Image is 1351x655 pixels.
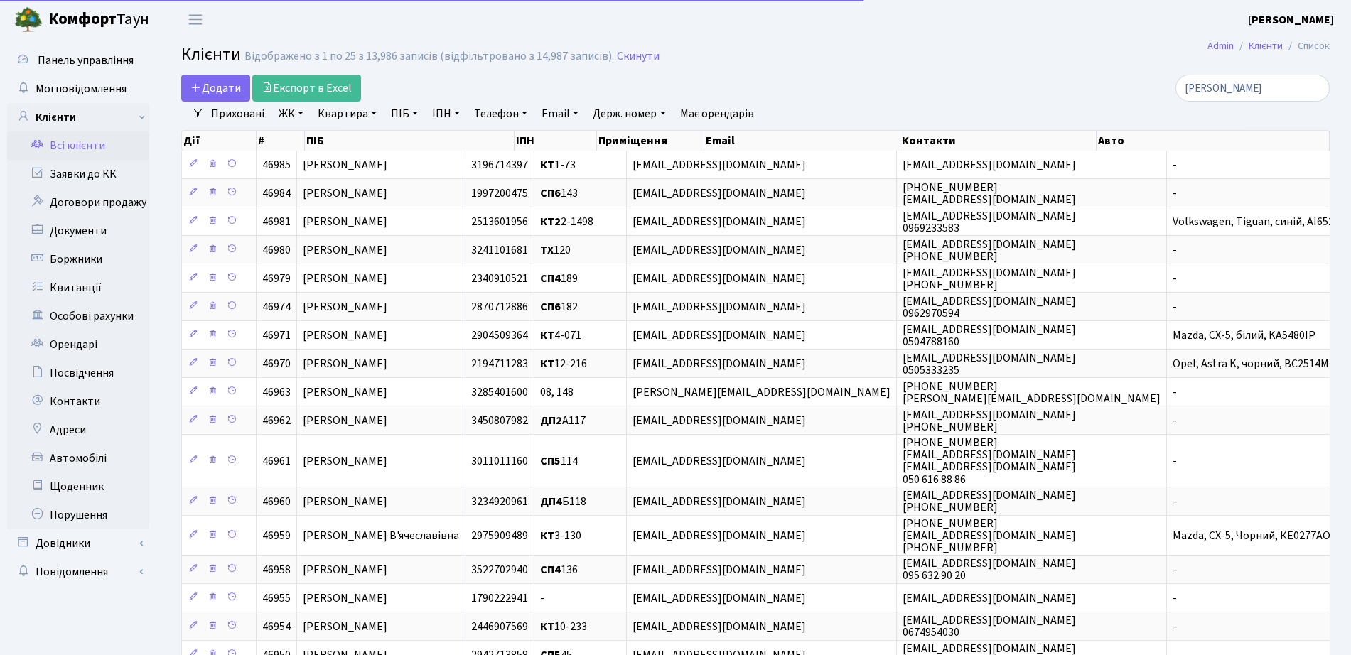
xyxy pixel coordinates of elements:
span: [PERSON_NAME] [303,453,387,469]
div: Відображено з 1 по 25 з 13,986 записів (відфільтровано з 14,987 записів). [244,50,614,63]
span: 46962 [262,413,291,428]
span: [PERSON_NAME] [303,327,387,343]
a: Документи [7,217,149,245]
b: ДП2 [540,413,562,428]
a: Порушення [7,501,149,529]
span: [EMAIL_ADDRESS][DOMAIN_NAME] [PHONE_NUMBER] [903,237,1076,264]
b: КТ [540,619,554,634]
span: 3234920961 [471,494,528,509]
th: Авто [1097,131,1330,151]
b: КТ [540,327,554,343]
a: Має орендарів [674,102,760,126]
span: 3-130 [540,528,581,543]
span: [EMAIL_ADDRESS][DOMAIN_NAME] [633,528,806,543]
span: 46954 [262,619,291,634]
span: [EMAIL_ADDRESS][DOMAIN_NAME] [633,214,806,229]
b: СП4 [540,271,561,286]
b: ТХ [540,242,554,258]
a: Експорт в Excel [252,75,361,102]
b: КТ2 [540,214,561,229]
a: Email [536,102,584,126]
span: 3285401600 [471,384,528,400]
span: 182 [540,299,578,315]
b: СП4 [540,562,561,578]
span: Клієнти [181,42,241,67]
span: [EMAIL_ADDRESS][DOMAIN_NAME] [633,494,806,509]
span: 46970 [262,356,291,372]
span: [PERSON_NAME] В'ячеславівна [303,528,459,543]
span: 46974 [262,299,291,315]
span: 1790222941 [471,590,528,606]
span: 143 [540,185,578,201]
span: 2513601956 [471,214,528,229]
span: - [1173,453,1177,469]
span: Opel, Astra K, чорний, BC2514MM [1173,356,1337,372]
a: Клієнти [7,103,149,131]
b: КТ [540,356,554,372]
span: 46958 [262,562,291,578]
span: [EMAIL_ADDRESS][DOMAIN_NAME] 095 632 90 20 [903,556,1076,583]
a: Орендарі [7,330,149,359]
span: [PERSON_NAME] [303,590,387,606]
span: [PHONE_NUMBER] [EMAIL_ADDRESS][DOMAIN_NAME] [EMAIL_ADDRESS][DOMAIN_NAME] 050 616 88 86 [903,435,1076,487]
img: logo.png [14,6,43,34]
input: Пошук... [1175,75,1330,102]
span: [EMAIL_ADDRESS][DOMAIN_NAME] [PHONE_NUMBER] [903,407,1076,435]
a: Контакти [7,387,149,416]
span: - [1173,157,1177,173]
span: [EMAIL_ADDRESS][DOMAIN_NAME] [633,299,806,315]
span: Mazda, CX-5, Чорний, КЕ0277АО [1173,528,1330,543]
span: 3011011160 [471,453,528,469]
span: [PHONE_NUMBER] [EMAIL_ADDRESS][DOMAIN_NAME] [903,180,1076,207]
span: [EMAIL_ADDRESS][DOMAIN_NAME] [633,157,806,173]
span: 4-071 [540,327,581,343]
span: 189 [540,271,578,286]
span: - [1173,384,1177,400]
a: Заявки до КК [7,160,149,188]
span: 3241101681 [471,242,528,258]
a: Автомобілі [7,444,149,472]
a: ІПН [426,102,465,126]
span: [EMAIL_ADDRESS][DOMAIN_NAME] 0504788160 [903,322,1076,350]
span: 136 [540,562,578,578]
span: Б118 [540,494,586,509]
span: [PERSON_NAME] [303,271,387,286]
a: Панель управління [7,46,149,75]
span: [EMAIL_ADDRESS][DOMAIN_NAME] [633,185,806,201]
span: [PERSON_NAME] [303,494,387,509]
a: Admin [1207,38,1234,53]
th: # [257,131,305,151]
th: ПІБ [305,131,515,151]
span: - [1173,299,1177,315]
span: [PERSON_NAME] [303,356,387,372]
a: [PERSON_NAME] [1248,11,1334,28]
span: 120 [540,242,571,258]
a: Адреси [7,416,149,444]
a: Додати [181,75,250,102]
th: Контакти [900,131,1097,151]
span: [EMAIL_ADDRESS][DOMAIN_NAME] 0969233583 [903,208,1076,236]
b: КТ [540,157,554,173]
th: Email [704,131,900,151]
b: СП6 [540,185,561,201]
b: КТ [540,528,554,543]
span: Таун [48,8,149,32]
span: - [540,590,544,606]
span: [PERSON_NAME] [303,562,387,578]
span: [EMAIL_ADDRESS][DOMAIN_NAME] 0505333235 [903,350,1076,378]
span: - [1173,590,1177,606]
span: - [1173,413,1177,428]
th: ІПН [515,131,597,151]
span: 2975909489 [471,528,528,543]
a: Квартира [312,102,382,126]
span: 46955 [262,590,291,606]
span: 2870712886 [471,299,528,315]
span: 46960 [262,494,291,509]
span: 3522702940 [471,562,528,578]
span: [PERSON_NAME] [303,242,387,258]
span: 12-216 [540,356,587,372]
span: 10-233 [540,619,587,634]
span: [PERSON_NAME][EMAIL_ADDRESS][DOMAIN_NAME] [633,384,890,400]
span: 114 [540,453,578,469]
span: А117 [540,413,586,428]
